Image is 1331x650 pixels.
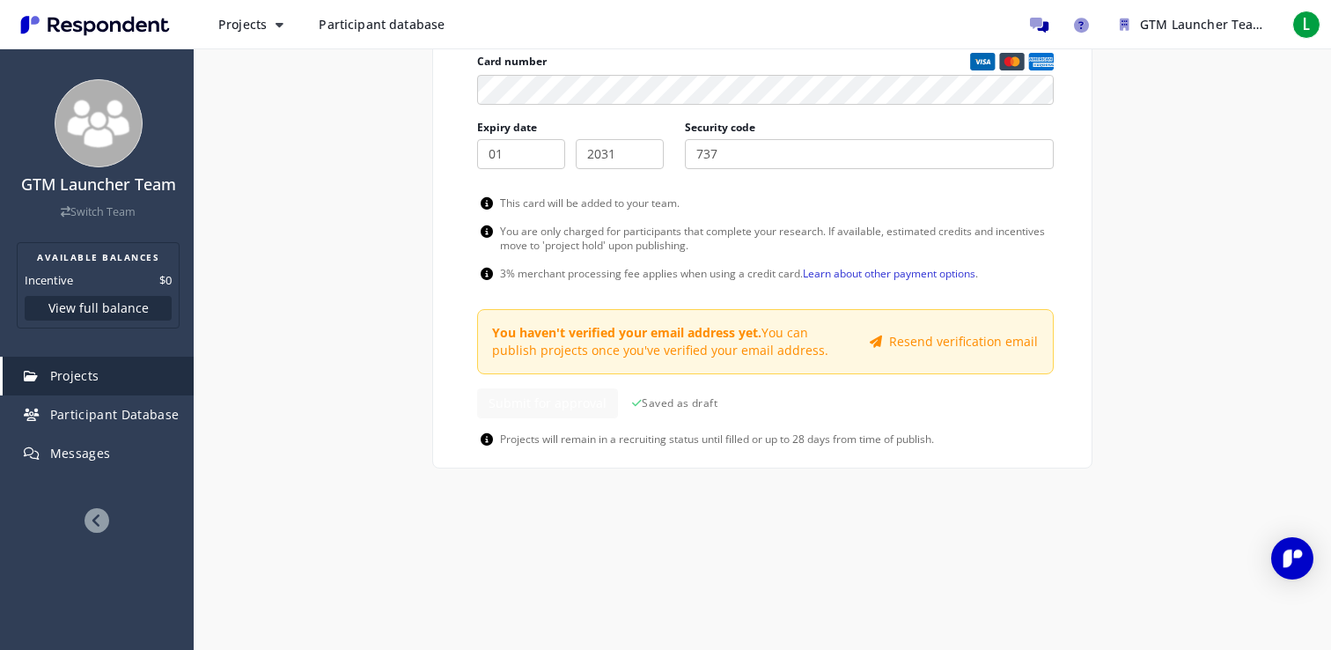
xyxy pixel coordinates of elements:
[50,406,180,423] span: Participant Database
[17,242,180,329] section: Balance summary
[803,266,975,281] a: Learn about other payment options
[477,121,537,135] label: Expiry date
[1289,9,1324,41] button: L
[1106,9,1282,41] button: GTM Launcher Team
[999,53,1025,70] img: mastercard credit card logo
[11,176,185,194] h4: GTM Launcher Team
[1021,7,1056,42] a: Message participants
[50,367,99,384] span: Projects
[858,327,1049,357] button: Resend verification email
[1028,53,1054,70] img: amex credit card logo
[159,271,172,289] dd: $0
[477,55,967,69] span: Card number
[218,16,267,33] span: Projects
[1292,11,1320,39] span: L
[500,267,978,281] p: 3% merchant processing fee applies when using a credit card. .
[25,296,172,321] button: View full balance
[492,324,844,359] p: You can publish projects once you've verified your email address.
[492,324,761,341] strong: You haven't verified your email address yet.
[1140,16,1264,33] span: GTM Launcher Team
[489,395,607,411] span: Submit for approval
[632,395,717,411] span: Saved as draft
[204,9,298,41] button: Projects
[685,121,755,135] label: Security code
[970,53,996,70] img: visa credit card logo
[1063,7,1099,42] a: Help and support
[477,139,565,169] input: MM
[25,250,172,264] h2: AVAILABLE BALANCES
[50,445,111,462] span: Messages
[305,9,459,41] a: Participant database
[55,79,143,167] img: team_avatar_256.png
[500,225,1050,253] p: You are only charged for participants that complete your research. If available, estimated credit...
[500,196,680,211] p: This card will be added to your team.
[14,11,176,40] img: Respondent
[576,139,664,169] input: YYYY
[500,432,934,447] p: Projects will remain in a recruiting status until filled or up to 28 days from time of publish.
[25,271,73,289] dt: Incentive
[1271,537,1313,580] div: Open Intercom Messenger
[477,388,618,418] button: Submit for approval
[61,204,136,219] a: Switch Team
[319,16,445,33] span: Participant database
